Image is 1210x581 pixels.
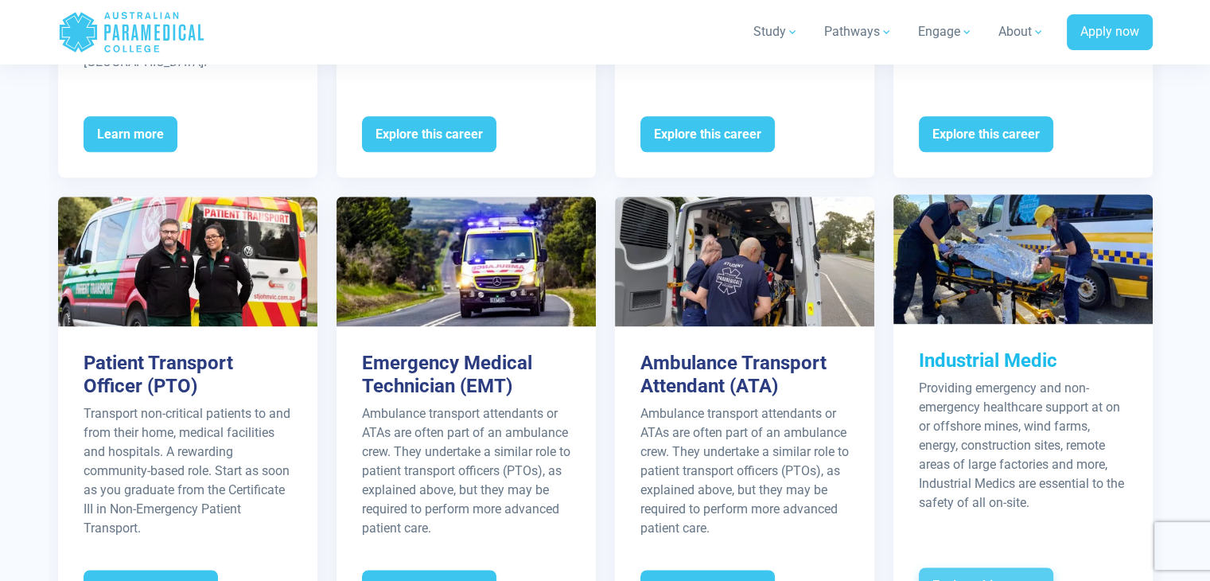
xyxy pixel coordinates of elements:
[84,352,292,398] h3: Patient Transport Officer (PTO)
[58,6,205,58] a: Australian Paramedical College
[58,197,317,326] img: Patient Transport Officer (PTO)
[615,197,874,326] img: Ambulance Transport Attendant (ATA)
[989,10,1054,54] a: About
[919,349,1127,372] h3: Industrial Medic
[908,10,982,54] a: Engage
[362,352,570,398] h3: Emergency Medical Technician (EMT)
[744,10,808,54] a: Study
[362,404,570,538] div: Ambulance transport attendants or ATAs are often part of an ambulance crew. They undertake a simi...
[640,404,849,538] div: Ambulance transport attendants or ATAs are often part of an ambulance crew. They undertake a simi...
[362,116,496,153] span: Explore this career
[84,116,177,153] span: Learn more
[919,116,1053,153] span: Explore this career
[84,404,292,538] div: Transport non-critical patients to and from their home, medical facilities and hospitals. A rewar...
[815,10,902,54] a: Pathways
[640,352,849,398] h3: Ambulance Transport Attendant (ATA)
[337,197,596,326] img: Emergency Medical Technician (EMT)
[893,194,1153,324] img: Industrial Medic
[640,116,775,153] span: Explore this career
[1067,14,1153,51] a: Apply now
[919,379,1127,513] div: Providing emergency and non-emergency healthcare support at on or offshore mines, wind farms, ene...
